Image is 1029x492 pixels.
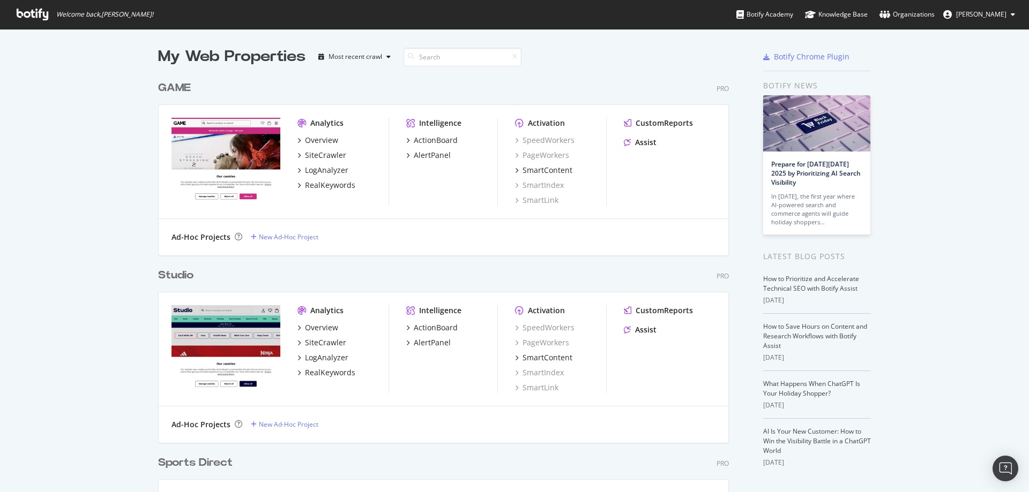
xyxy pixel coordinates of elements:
[636,305,693,316] div: CustomReports
[171,305,280,392] img: studio.co.uk
[305,165,348,176] div: LogAnalyzer
[158,455,233,471] div: Sports Direct
[763,80,871,92] div: Botify news
[419,305,461,316] div: Intelligence
[305,367,355,378] div: RealKeywords
[56,10,153,19] span: Welcome back, [PERSON_NAME] !
[406,135,458,146] a: ActionBoard
[717,459,729,468] div: Pro
[763,400,871,410] div: [DATE]
[763,458,871,467] div: [DATE]
[636,118,693,128] div: CustomReports
[305,337,346,348] div: SiteCrawler
[305,180,355,191] div: RealKeywords
[251,420,318,429] a: New Ad-Hoc Project
[297,150,346,161] a: SiteCrawler
[406,150,451,161] a: AlertPanel
[763,427,871,455] a: AI Is Your New Customer: How to Win the Visibility Battle in a ChatGPT World
[717,271,729,281] div: Pro
[763,251,871,262] div: Latest Blog Posts
[515,352,572,363] a: SmartContent
[624,118,693,128] a: CustomReports
[515,382,558,393] a: SmartLink
[879,9,935,20] div: Organizations
[414,337,451,348] div: AlertPanel
[297,135,338,146] a: Overview
[515,322,575,333] a: SpeedWorkers
[763,322,867,350] a: How to Save Hours on Content and Research Workflows with Botify Assist
[515,195,558,206] a: SmartLink
[515,165,572,176] a: SmartContent
[259,232,318,241] div: New Ad-Hoc Project
[314,48,395,65] button: Most recent crawl
[763,353,871,362] div: [DATE]
[406,322,458,333] a: ActionBoard
[523,165,572,176] div: SmartContent
[763,51,849,62] a: Botify Chrome Plugin
[763,296,871,305] div: [DATE]
[310,118,344,128] div: Analytics
[717,84,729,93] div: Pro
[259,420,318,429] div: New Ad-Hoc Project
[158,455,237,471] a: Sports Direct
[171,419,230,430] div: Ad-Hoc Projects
[956,10,1006,19] span: Ibrahim M
[515,150,569,161] a: PageWorkers
[993,456,1018,481] div: Open Intercom Messenger
[624,137,657,148] a: Assist
[763,95,870,152] img: Prepare for Black Friday 2025 by Prioritizing AI Search Visibility
[297,352,348,363] a: LogAnalyzer
[419,118,461,128] div: Intelligence
[763,379,860,398] a: What Happens When ChatGPT Is Your Holiday Shopper?
[414,322,458,333] div: ActionBoard
[635,137,657,148] div: Assist
[158,80,195,96] a: GAME
[158,80,191,96] div: GAME
[310,305,344,316] div: Analytics
[528,305,565,316] div: Activation
[515,367,564,378] a: SmartIndex
[305,135,338,146] div: Overview
[624,324,657,335] a: Assist
[158,268,193,283] div: Studio
[515,135,575,146] a: SpeedWorkers
[158,268,198,283] a: Studio
[805,9,868,20] div: Knowledge Base
[305,150,346,161] div: SiteCrawler
[414,150,451,161] div: AlertPanel
[736,9,793,20] div: Botify Academy
[414,135,458,146] div: ActionBoard
[297,337,346,348] a: SiteCrawler
[297,367,355,378] a: RealKeywords
[763,274,859,293] a: How to Prioritize and Accelerate Technical SEO with Botify Assist
[297,322,338,333] a: Overview
[251,232,318,241] a: New Ad-Hoc Project
[774,51,849,62] div: Botify Chrome Plugin
[171,118,280,205] img: game.co.uk
[406,337,451,348] a: AlertPanel
[158,46,305,67] div: My Web Properties
[171,232,230,243] div: Ad-Hoc Projects
[771,160,861,187] a: Prepare for [DATE][DATE] 2025 by Prioritizing AI Search Visibility
[624,305,693,316] a: CustomReports
[305,352,348,363] div: LogAnalyzer
[771,192,862,226] div: In [DATE], the first year where AI-powered search and commerce agents will guide holiday shoppers…
[635,324,657,335] div: Assist
[935,6,1024,23] button: [PERSON_NAME]
[305,322,338,333] div: Overview
[528,118,565,128] div: Activation
[515,337,569,348] a: PageWorkers
[523,352,572,363] div: SmartContent
[404,48,521,66] input: Search
[515,180,564,191] a: SmartIndex
[297,180,355,191] a: RealKeywords
[297,165,348,176] a: LogAnalyzer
